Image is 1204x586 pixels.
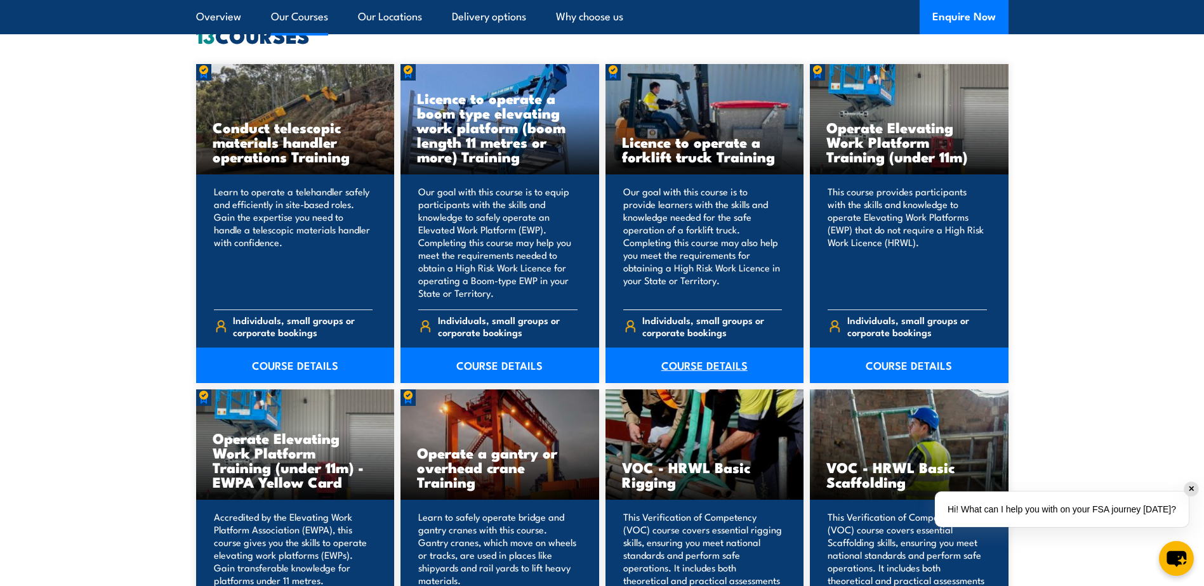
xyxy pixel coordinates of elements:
h3: Licence to operate a boom type elevating work platform (boom length 11 metres or more) Training [417,91,583,164]
a: COURSE DETAILS [196,348,395,383]
button: chat-button [1159,541,1194,576]
p: Our goal with this course is to provide learners with the skills and knowledge needed for the saf... [623,185,783,299]
h3: Operate Elevating Work Platform Training (under 11m) - EWPA Yellow Card [213,431,378,489]
h3: Licence to operate a forklift truck Training [622,134,788,164]
span: Individuals, small groups or corporate bookings [233,314,373,338]
h3: VOC - HRWL Basic Scaffolding [826,460,992,489]
a: COURSE DETAILS [400,348,599,383]
strong: 13 [196,19,215,51]
a: COURSE DETAILS [810,348,1009,383]
p: Learn to operate a telehandler safely and efficiently in site-based roles. Gain the expertise you... [214,185,373,299]
h3: VOC - HRWL Basic Rigging [622,460,788,489]
div: ✕ [1184,482,1198,496]
div: Hi! What can I help you with on your FSA journey [DATE]? [935,492,1189,527]
h3: Conduct telescopic materials handler operations Training [213,120,378,164]
h3: Operate Elevating Work Platform Training (under 11m) [826,120,992,164]
span: Individuals, small groups or corporate bookings [847,314,987,338]
p: This course provides participants with the skills and knowledge to operate Elevating Work Platfor... [828,185,987,299]
span: Individuals, small groups or corporate bookings [438,314,578,338]
h3: Operate a gantry or overhead crane Training [417,445,583,489]
a: COURSE DETAILS [605,348,804,383]
h2: COURSES [196,26,1009,44]
p: Our goal with this course is to equip participants with the skills and knowledge to safely operat... [418,185,578,299]
span: Individuals, small groups or corporate bookings [642,314,782,338]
